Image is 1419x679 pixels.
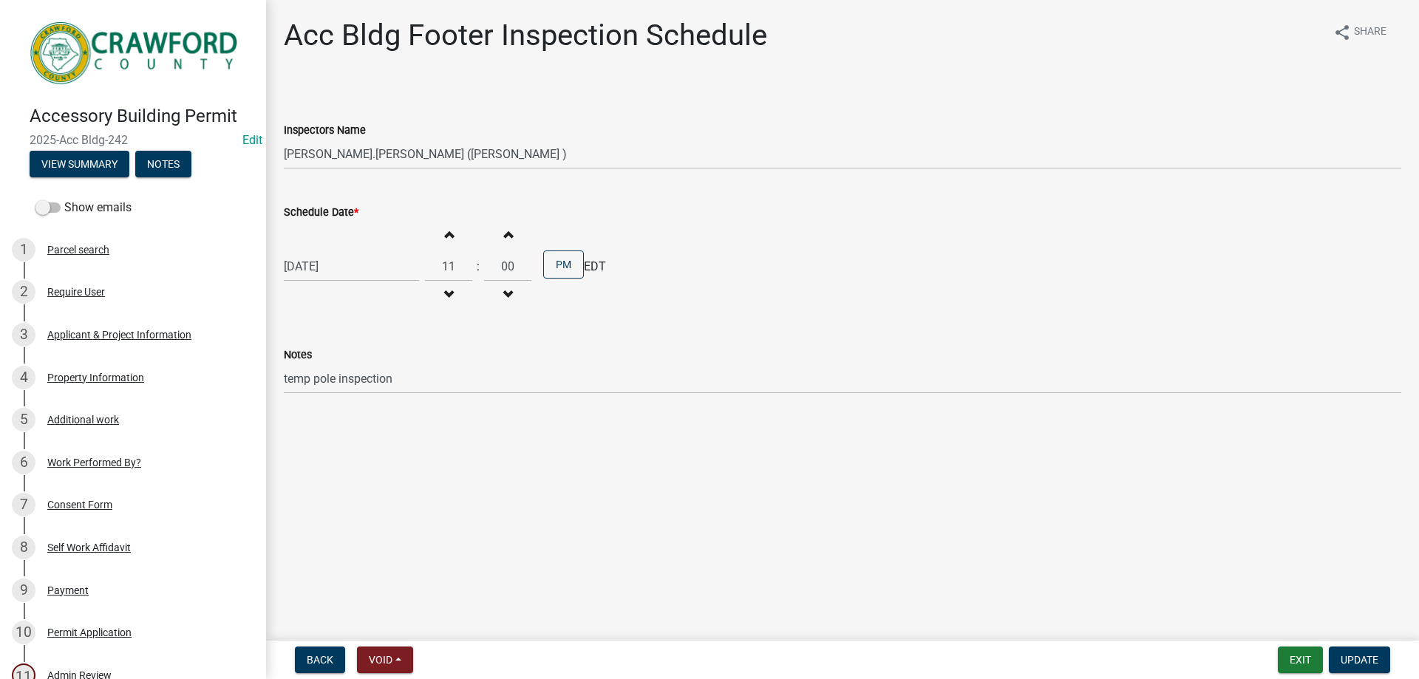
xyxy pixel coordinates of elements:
div: Work Performed By? [47,457,141,468]
button: Notes [135,151,191,177]
div: 8 [12,536,35,559]
span: 2025-Acc Bldg-242 [30,133,236,147]
h4: Accessory Building Permit [30,106,254,127]
div: 2 [12,280,35,304]
div: 3 [12,323,35,347]
span: Update [1341,654,1378,666]
div: 1 [12,238,35,262]
label: Inspectors Name [284,126,366,136]
div: 10 [12,621,35,644]
span: Void [369,654,392,666]
div: Additional work [47,414,119,425]
button: shareShare [1321,18,1398,47]
h1: Acc Bldg Footer Inspection Schedule [284,18,767,53]
span: Back [307,654,333,666]
input: Minutes [484,251,531,282]
wm-modal-confirm: Edit Application Number [242,133,262,147]
div: Require User [47,287,105,297]
div: 9 [12,579,35,602]
input: mm/dd/yyyy [284,251,419,282]
label: Show emails [35,199,132,216]
button: Exit [1278,646,1323,673]
div: Property Information [47,372,144,383]
label: Schedule Date [284,208,358,218]
div: 5 [12,408,35,431]
div: 6 [12,451,35,474]
div: Parcel search [47,245,109,255]
button: PM [543,250,584,279]
label: Notes [284,350,312,361]
div: Self Work Affidavit [47,542,131,553]
div: 7 [12,493,35,516]
div: 4 [12,366,35,389]
wm-modal-confirm: Summary [30,159,129,171]
input: Hours [425,251,472,282]
button: Void [357,646,413,673]
button: View Summary [30,151,129,177]
div: Payment [47,585,89,596]
button: Update [1329,646,1390,673]
i: share [1333,24,1351,41]
a: Edit [242,133,262,147]
div: Permit Application [47,627,132,638]
div: Applicant & Project Information [47,330,191,340]
button: Back [295,646,345,673]
span: EDT [584,258,606,276]
div: Consent Form [47,499,112,510]
wm-modal-confirm: Notes [135,159,191,171]
img: Crawford County, Georgia [30,16,242,90]
span: Share [1354,24,1386,41]
div: : [472,258,484,276]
